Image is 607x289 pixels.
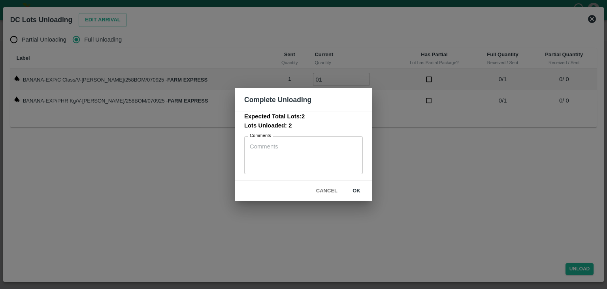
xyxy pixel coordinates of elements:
button: ok [344,184,369,198]
label: Comments [250,133,271,139]
button: Cancel [313,184,341,198]
b: Expected Total Lots: 2 [244,113,305,120]
b: Lots Unloaded: 2 [244,122,292,129]
b: Complete Unloading [244,96,311,104]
